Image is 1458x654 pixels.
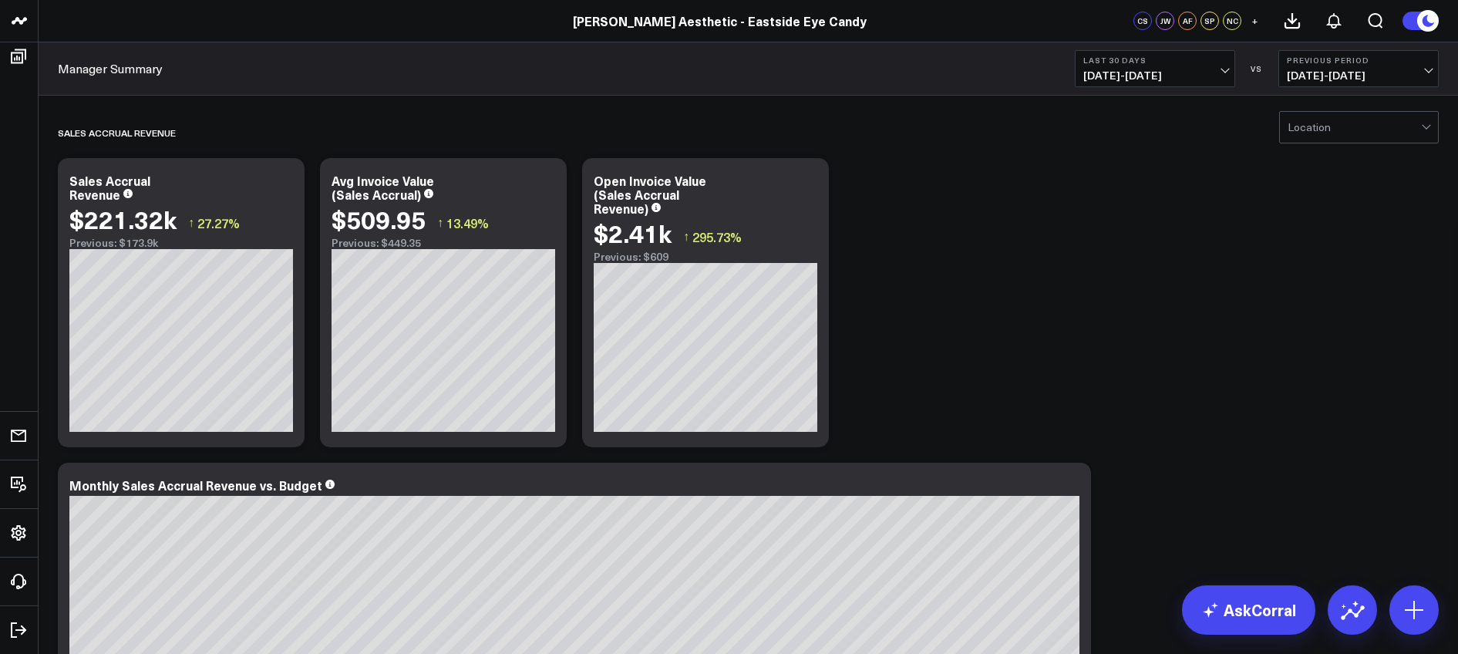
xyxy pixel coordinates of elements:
div: Previous: $609 [594,251,817,263]
div: $221.32k [69,205,177,233]
div: SP [1200,12,1219,30]
a: [PERSON_NAME] Aesthetic - Eastside Eye Candy [573,12,867,29]
span: [DATE] - [DATE] [1083,69,1227,82]
span: 27.27% [197,214,240,231]
div: Sales Accrual Revenue [58,115,176,150]
span: ↑ [683,227,689,247]
div: $509.95 [332,205,426,233]
b: Last 30 Days [1083,56,1227,65]
span: 295.73% [692,228,742,245]
a: Manager Summary [58,60,163,77]
div: VS [1243,64,1271,73]
div: AF [1178,12,1197,30]
span: 13.49% [446,214,489,231]
div: CS [1133,12,1152,30]
div: Monthly Sales Accrual Revenue vs. Budget [69,477,322,494]
div: Previous: $173.9k [69,237,293,249]
span: ↑ [437,213,443,233]
div: $2.41k [594,219,672,247]
div: Sales Accrual Revenue [69,172,150,203]
div: JW [1156,12,1174,30]
div: Previous: $449.35 [332,237,555,249]
button: + [1245,12,1264,30]
button: Last 30 Days[DATE]-[DATE] [1075,50,1235,87]
span: + [1251,15,1258,26]
div: Avg Invoice Value (Sales Accrual) [332,172,434,203]
div: NC [1223,12,1241,30]
a: AskCorral [1182,585,1315,635]
span: [DATE] - [DATE] [1287,69,1430,82]
button: Previous Period[DATE]-[DATE] [1278,50,1439,87]
span: ↑ [188,213,194,233]
div: Open Invoice Value (Sales Accrual Revenue) [594,172,706,217]
b: Previous Period [1287,56,1430,65]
